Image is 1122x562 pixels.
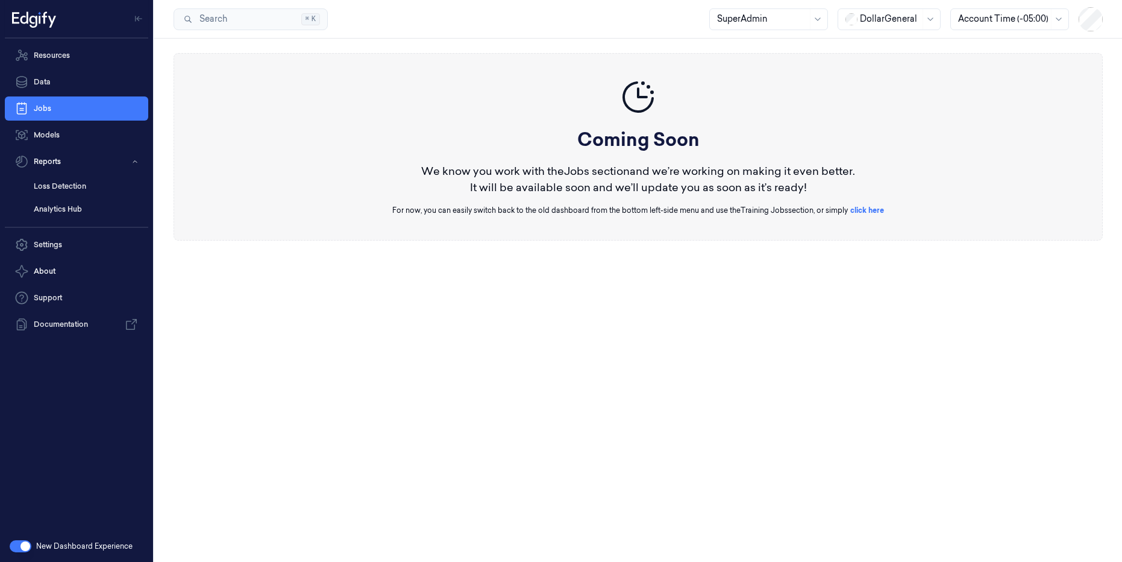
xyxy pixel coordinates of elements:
a: Models [5,123,148,147]
a: Jobs [5,96,148,121]
div: For now, you can easily switch back to the old dashboard from the bottom left-side menu and use t... [392,205,884,216]
a: Support [5,286,148,310]
button: Reports [5,150,148,174]
a: Resources [5,43,148,68]
a: Analytics Hub [24,199,148,219]
span: Search [195,13,227,25]
button: Toggle Navigation [129,9,148,28]
div: It will be available soon and we’ll update you as soon as it’s ready! [392,179,884,195]
a: Loss Detection [24,176,148,197]
button: Search⌘K [174,8,328,30]
div: Coming Soon [392,126,884,153]
a: click here [850,206,884,215]
a: Settings [5,233,148,257]
button: About [5,259,148,283]
a: Data [5,70,148,94]
a: Documentation [5,312,148,336]
div: We know you work with the Jobs section and we’re working on making it even better. [392,163,884,179]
